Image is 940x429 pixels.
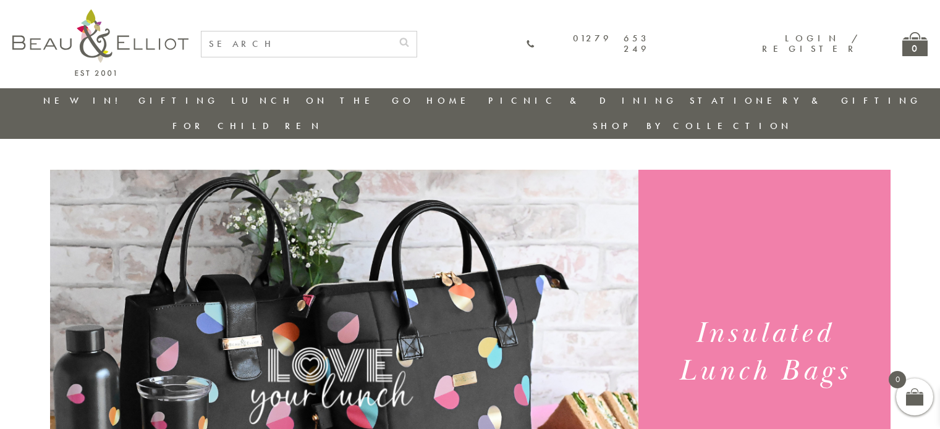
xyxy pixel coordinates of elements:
[690,94,921,107] a: Stationery & Gifting
[138,94,219,107] a: Gifting
[902,32,928,56] a: 0
[526,33,650,55] a: 01279 653 249
[201,31,392,57] input: SEARCH
[426,94,476,107] a: Home
[172,120,323,132] a: For Children
[653,315,875,390] h1: Insulated Lunch Bags
[889,371,906,388] span: 0
[12,9,188,76] img: logo
[593,120,792,132] a: Shop by collection
[43,94,126,107] a: New in!
[231,94,414,107] a: Lunch On The Go
[762,32,859,55] a: Login / Register
[488,94,677,107] a: Picnic & Dining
